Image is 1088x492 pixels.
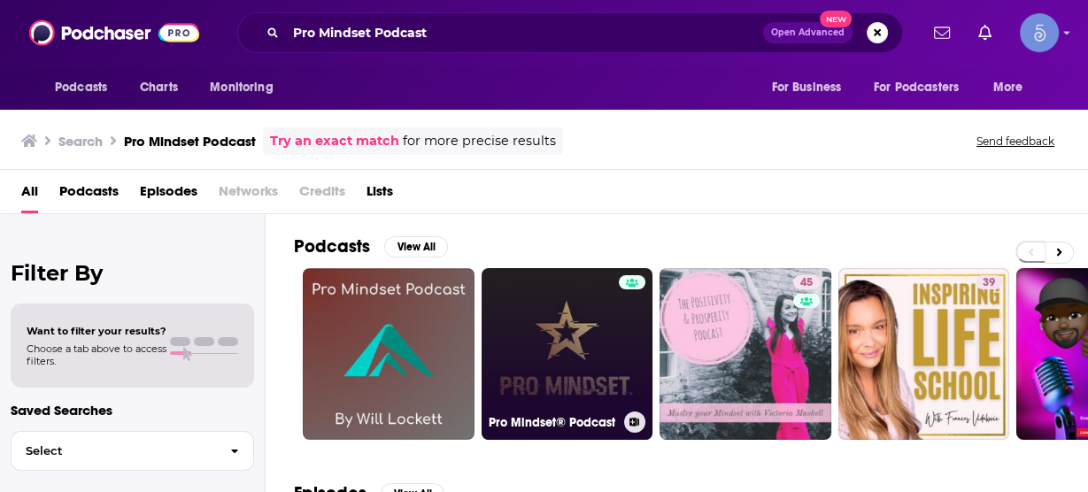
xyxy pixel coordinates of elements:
[27,342,166,367] span: Choose a tab above to access filters.
[983,274,995,292] span: 39
[482,268,653,440] a: Pro Mindset® Podcast
[874,75,959,100] span: For Podcasters
[140,177,197,213] a: Episodes
[793,275,820,289] a: 45
[771,75,841,100] span: For Business
[759,71,863,104] button: open menu
[294,235,370,258] h2: Podcasts
[27,325,166,337] span: Want to filter your results?
[55,75,107,100] span: Podcasts
[1020,13,1059,52] button: Show profile menu
[971,18,999,48] a: Show notifications dropdown
[971,134,1060,149] button: Send feedback
[927,18,957,48] a: Show notifications dropdown
[58,133,103,150] h3: Search
[403,131,556,151] span: for more precise results
[59,177,119,213] a: Podcasts
[981,71,1046,104] button: open menu
[270,131,399,151] a: Try an exact match
[838,268,1010,440] a: 39
[237,12,903,53] div: Search podcasts, credits, & more...
[820,11,852,27] span: New
[800,274,813,292] span: 45
[140,75,178,100] span: Charts
[124,133,256,150] h3: Pro Mindset Podcast
[489,415,617,430] h3: Pro Mindset® Podcast
[1020,13,1059,52] span: Logged in as Spiral5-G1
[384,236,448,258] button: View All
[29,16,199,50] img: Podchaser - Follow, Share and Rate Podcasts
[1020,13,1059,52] img: User Profile
[763,22,853,43] button: Open AdvancedNew
[210,75,273,100] span: Monitoring
[197,71,296,104] button: open menu
[219,177,278,213] span: Networks
[993,75,1023,100] span: More
[367,177,393,213] a: Lists
[660,268,831,440] a: 45
[11,431,254,471] button: Select
[128,71,189,104] a: Charts
[11,402,254,419] p: Saved Searches
[12,445,216,457] span: Select
[294,235,448,258] a: PodcastsView All
[976,275,1002,289] a: 39
[286,19,763,47] input: Search podcasts, credits, & more...
[299,177,345,213] span: Credits
[771,28,845,37] span: Open Advanced
[862,71,984,104] button: open menu
[21,177,38,213] a: All
[11,260,254,286] h2: Filter By
[42,71,130,104] button: open menu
